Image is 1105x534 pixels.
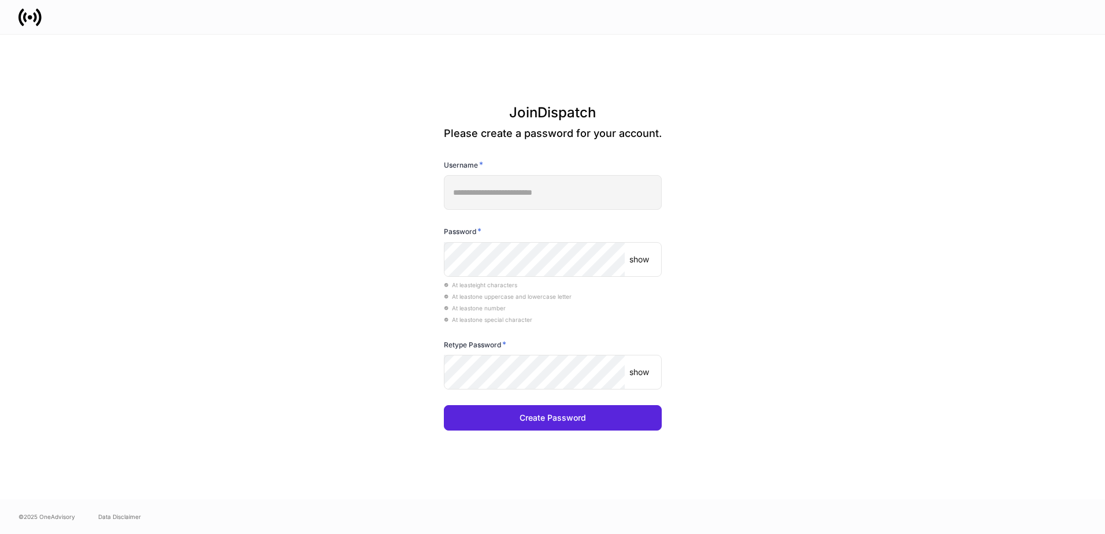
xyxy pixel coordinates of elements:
[444,293,572,300] span: At least one uppercase and lowercase letter
[18,512,75,521] span: © 2025 OneAdvisory
[444,339,506,350] h6: Retype Password
[444,103,662,127] h3: Join Dispatch
[629,254,649,265] p: show
[444,305,506,311] span: At least one number
[444,127,662,140] p: Please create a password for your account.
[629,366,649,378] p: show
[444,405,662,431] button: Create Password
[444,281,517,288] span: At least eight characters
[444,159,483,170] h6: Username
[520,414,586,422] div: Create Password
[444,316,532,323] span: At least one special character
[98,512,141,521] a: Data Disclaimer
[444,225,481,237] h6: Password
